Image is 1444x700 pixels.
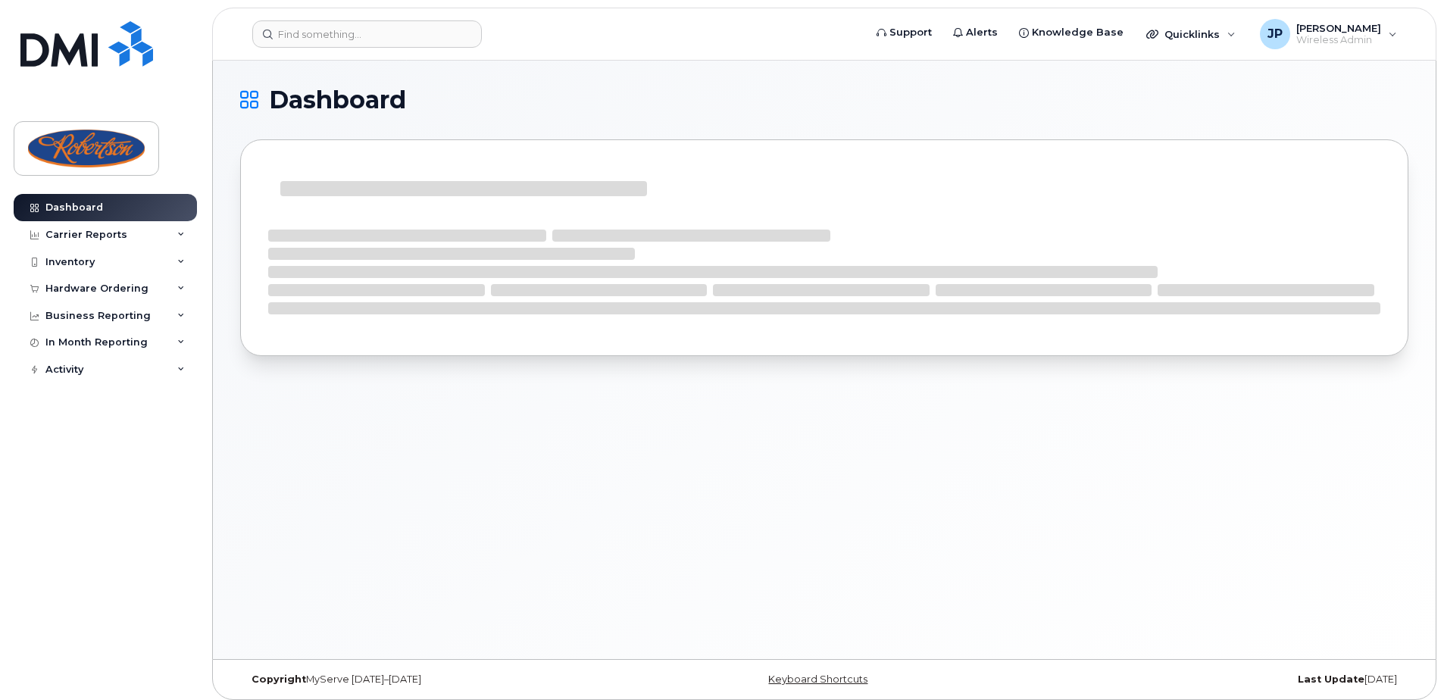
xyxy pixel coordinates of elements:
[240,673,630,686] div: MyServe [DATE]–[DATE]
[1298,673,1364,685] strong: Last Update
[1019,673,1408,686] div: [DATE]
[768,673,867,685] a: Keyboard Shortcuts
[269,89,406,111] span: Dashboard
[252,673,306,685] strong: Copyright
